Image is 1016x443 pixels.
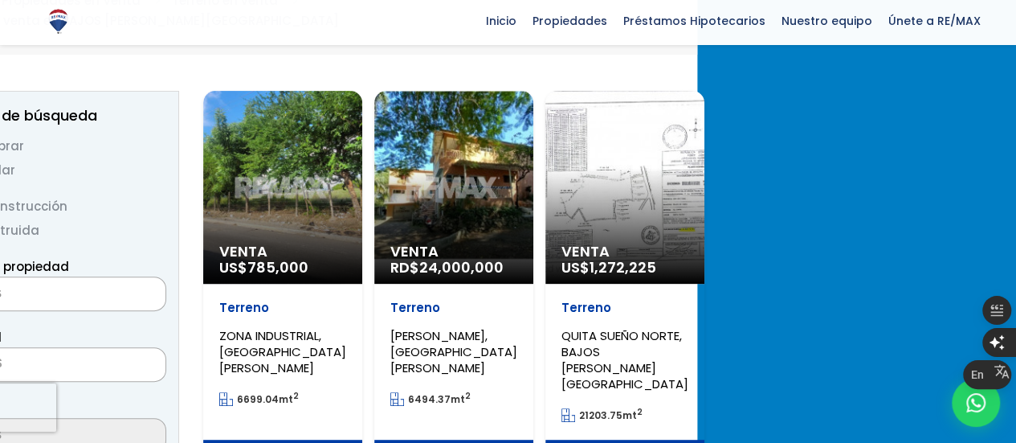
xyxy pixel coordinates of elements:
[408,392,451,406] span: 6494.37
[237,392,279,406] span: 6699.04
[219,257,308,277] span: US$
[561,300,688,316] p: Terreno
[579,408,622,422] span: 21203.75
[44,7,72,35] img: Logo de REMAX
[561,257,656,277] span: US$
[465,390,471,402] sup: 2
[524,9,615,33] span: Propiedades
[390,257,504,277] span: RD$
[615,9,773,33] span: Préstamos Hipotecarios
[390,392,471,406] span: mt
[219,244,346,260] span: Venta
[561,408,643,422] span: mt
[419,257,504,277] span: 24,000,000
[561,244,688,260] span: Venta
[590,257,656,277] span: 1,272,225
[390,327,517,376] span: [PERSON_NAME], [GEOGRAPHIC_DATA][PERSON_NAME]
[219,327,346,376] span: ZONA INDUSTRIAL, [GEOGRAPHIC_DATA][PERSON_NAME]
[637,406,643,418] sup: 2
[247,257,308,277] span: 785,000
[390,244,517,260] span: Venta
[293,390,299,402] sup: 2
[773,9,880,33] span: Nuestro equipo
[880,9,989,33] span: Únete a RE/MAX
[219,300,346,316] p: Terreno
[390,300,517,316] p: Terreno
[561,327,688,392] span: QUITA SUEÑO NORTE, BAJOS [PERSON_NAME][GEOGRAPHIC_DATA]
[219,392,299,406] span: mt
[478,9,524,33] span: Inicio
